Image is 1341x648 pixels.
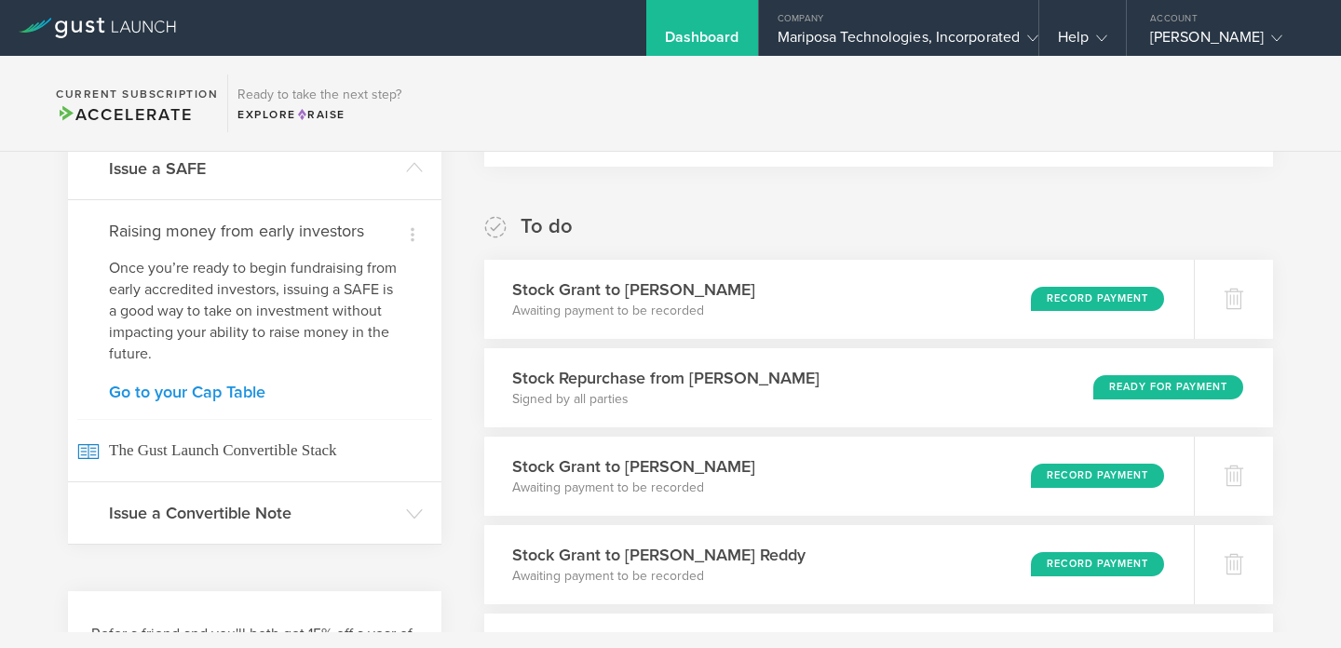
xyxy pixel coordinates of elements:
h3: Stock Grant to [PERSON_NAME] [512,277,755,302]
div: Help [1058,28,1107,56]
p: Awaiting payment to be recorded [512,567,806,586]
p: Awaiting payment to be recorded [512,479,755,497]
p: Once you’re ready to begin fundraising from early accredited investors, issuing a SAFE is a good ... [109,258,400,365]
a: The Gust Launch Convertible Stack [68,419,441,481]
span: Raise [296,108,345,121]
h4: Raising money from early investors [109,219,400,243]
p: Awaiting payment to be recorded [512,302,755,320]
h3: Stock Grant to [PERSON_NAME] Reddy [512,543,806,567]
div: Ready to take the next step?ExploreRaise [227,74,411,132]
p: Signed by all parties [512,390,819,409]
a: What's next [564,133,650,154]
div: Stock Repurchase from [PERSON_NAME]Signed by all partiesReady for Payment [484,348,1273,427]
div: Stock Grant to [PERSON_NAME] ReddyAwaiting payment to be recordedRecord Payment [484,525,1194,604]
div: Explore [237,106,401,123]
h3: Ready to take the next step? [237,88,401,101]
div: Record Payment [1031,552,1164,576]
div: Ready for Payment [1093,375,1243,399]
div: Record Payment [1031,287,1164,311]
span: The Gust Launch Convertible Stack [77,419,432,481]
h3: Issue a SAFE [109,156,397,181]
em: See the section of the dashboard for other tax related tasks and deadlines. [508,133,1135,154]
div: Record Payment [1031,464,1164,488]
h2: To do [521,213,573,240]
div: Stock Grant to [PERSON_NAME]Awaiting payment to be recordedRecord Payment [484,260,1194,339]
h3: Issue a Convertible Note [109,501,397,525]
h3: Stock Repurchase from [PERSON_NAME] [512,366,819,390]
h3: Stock Grant to [PERSON_NAME] [512,454,755,479]
div: Dashboard [665,28,739,56]
div: Mariposa Technologies, Incorporated [778,28,1020,56]
h2: Current Subscription [56,88,218,100]
div: Stock Grant to [PERSON_NAME]Awaiting payment to be recordedRecord Payment [484,437,1194,516]
a: Go to your Cap Table [109,384,400,400]
div: [PERSON_NAME] [1150,28,1308,56]
span: Accelerate [56,104,192,125]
